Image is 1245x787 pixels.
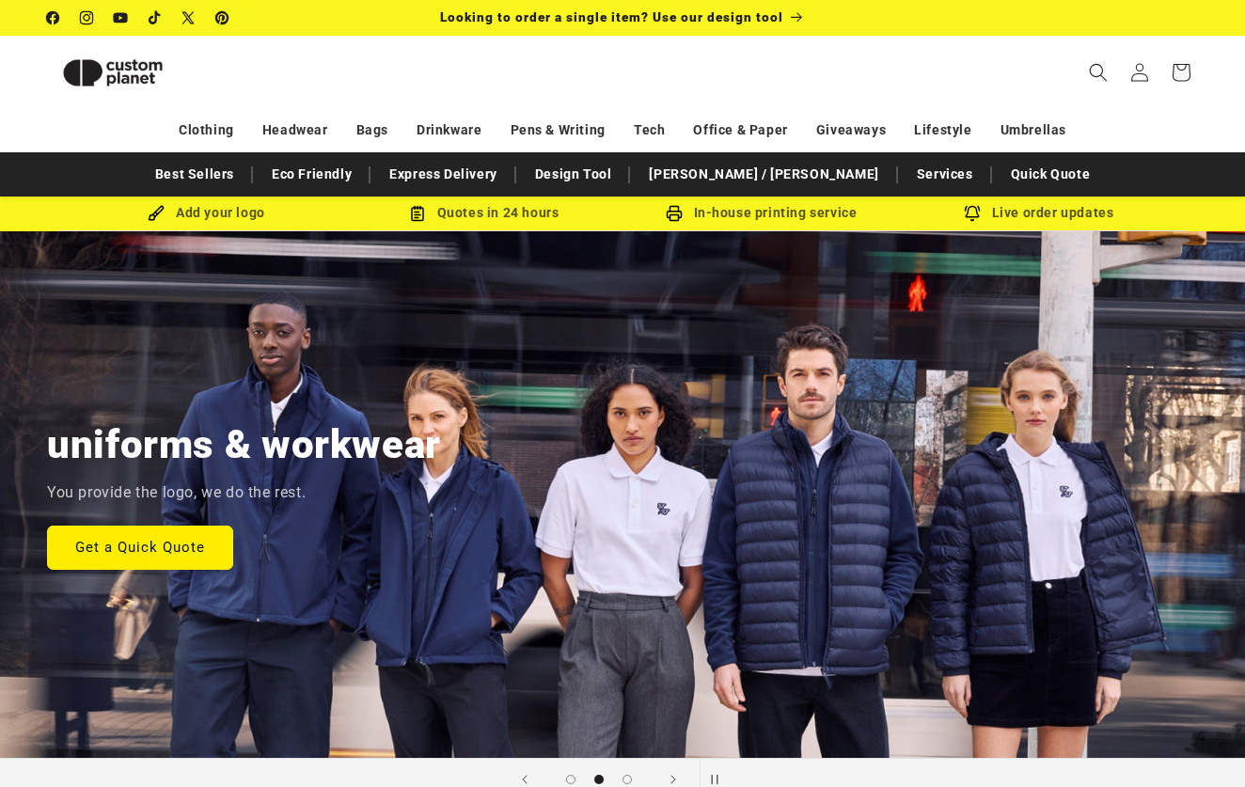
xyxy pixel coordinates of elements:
a: Giveaways [816,114,886,147]
div: Quotes in 24 hours [345,201,622,225]
a: Headwear [262,114,328,147]
div: Live order updates [900,201,1177,225]
img: Custom Planet [47,43,179,102]
a: Design Tool [526,158,622,191]
img: Order updates [964,205,981,222]
img: In-house printing [666,205,683,222]
a: Bags [356,114,388,147]
div: Add your logo [68,201,345,225]
a: Drinkware [417,114,481,147]
a: Clothing [179,114,234,147]
a: Services [907,158,983,191]
iframe: Chat Widget [922,584,1245,787]
a: Best Sellers [146,158,244,191]
a: Express Delivery [380,158,507,191]
a: Get a Quick Quote [47,525,233,569]
a: Custom Planet [40,36,243,109]
a: Quick Quote [1001,158,1100,191]
span: Looking to order a single item? Use our design tool [440,9,783,24]
a: Lifestyle [914,114,971,147]
img: Order Updates Icon [409,205,426,222]
a: [PERSON_NAME] / [PERSON_NAME] [639,158,888,191]
a: Umbrellas [1001,114,1066,147]
h2: uniforms & workwear [47,419,441,470]
img: Brush Icon [148,205,165,222]
div: In-house printing service [622,201,900,225]
a: Tech [634,114,665,147]
a: Office & Paper [693,114,787,147]
a: Pens & Writing [511,114,606,147]
summary: Search [1078,52,1119,93]
a: Eco Friendly [262,158,361,191]
p: You provide the logo, we do the rest. [47,480,306,507]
